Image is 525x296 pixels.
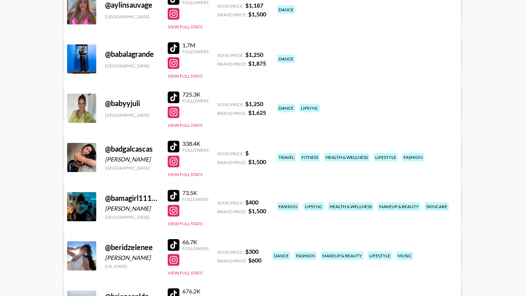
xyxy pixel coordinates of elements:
strong: $ 300 [245,248,258,255]
span: Brand Price: [217,110,247,116]
div: [GEOGRAPHIC_DATA] [105,14,159,19]
div: dance [277,55,295,63]
span: Song Price: [217,52,244,58]
div: fashion [277,202,299,211]
div: 73.5K [182,189,209,196]
button: View Full Stats [168,221,202,226]
div: @ bamagirl11111 [105,194,159,203]
div: [PERSON_NAME] [105,205,159,212]
div: makeup & beauty [321,252,363,260]
div: Followers [182,147,209,153]
strong: $ [245,149,249,156]
span: Song Price: [217,249,244,255]
div: travel [277,153,296,161]
div: health & wellness [324,153,369,161]
div: @ babalagrande [105,50,159,59]
strong: $ 1,187 [245,2,263,9]
span: Song Price: [217,102,244,107]
strong: $ 1,500 [248,158,266,165]
button: View Full Stats [168,122,202,128]
div: [GEOGRAPHIC_DATA] [105,214,159,220]
div: lifestyle [374,153,398,161]
div: makeup & beauty [378,202,420,211]
div: @ babyyjuli [105,99,159,108]
div: music [396,252,413,260]
div: fitness [300,153,320,161]
span: Song Price: [217,151,244,156]
div: dance [277,104,295,112]
div: lifestyle [368,252,392,260]
div: Followers [182,196,209,202]
div: dance [272,252,290,260]
span: Brand Price: [217,258,247,264]
strong: $ 1,625 [248,109,266,116]
div: @ badgalcascas [105,144,159,153]
div: Followers [182,49,209,54]
div: lipsync [303,202,324,211]
strong: $ 1,875 [248,60,266,67]
div: [GEOGRAPHIC_DATA] [105,63,159,69]
div: 338.4K [182,140,209,147]
span: Brand Price: [217,61,247,67]
button: View Full Stats [168,73,202,79]
span: Brand Price: [217,12,247,17]
span: Song Price: [217,200,244,206]
div: 725.3K [182,91,209,98]
div: @ beridzelenee [105,243,159,252]
div: [US_STATE] [105,264,159,269]
strong: $ 1,250 [245,51,263,58]
div: [GEOGRAPHIC_DATA] [105,165,159,171]
strong: $ 1,500 [248,207,266,214]
div: 66.7K [182,238,209,246]
span: Brand Price: [217,160,247,165]
strong: $ 400 [245,199,258,206]
strong: $ 1,250 [245,100,263,107]
div: dance [277,5,295,14]
button: View Full Stats [168,24,202,30]
div: fashion [295,252,316,260]
div: Followers [182,98,209,104]
div: @ aylinsauvage [105,0,159,9]
div: lipsync [299,104,320,112]
div: [PERSON_NAME] [105,254,159,261]
span: Song Price: [217,3,244,9]
strong: $ 1,500 [248,11,266,17]
div: 676.2K [182,288,209,295]
button: View Full Stats [168,270,202,276]
div: health & wellness [328,202,373,211]
button: View Full Stats [168,172,202,177]
div: Followers [182,246,209,251]
div: skincare [425,202,449,211]
span: Brand Price: [217,209,247,214]
div: fashion [402,153,424,161]
div: 1.7M [182,42,209,49]
div: [PERSON_NAME] [105,156,159,163]
div: [GEOGRAPHIC_DATA] [105,112,159,118]
strong: $ 600 [248,257,261,264]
